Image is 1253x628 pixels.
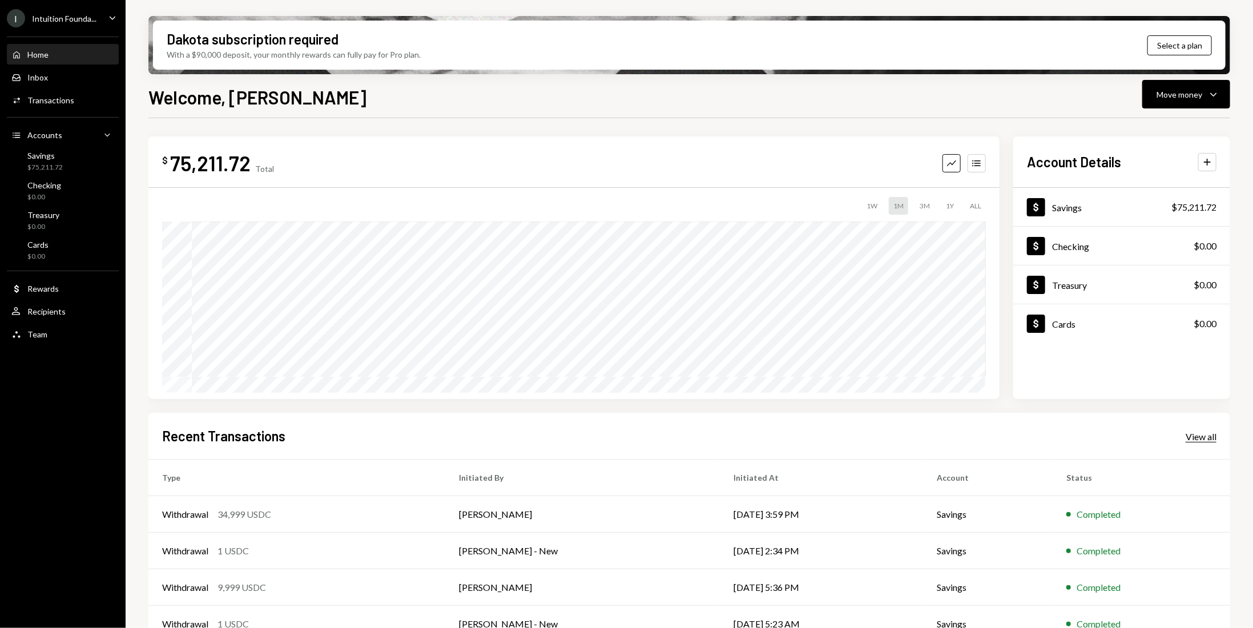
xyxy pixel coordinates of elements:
[27,180,61,190] div: Checking
[889,197,908,215] div: 1M
[720,569,924,606] td: [DATE] 5:36 PM
[7,90,119,110] a: Transactions
[27,50,49,59] div: Home
[1186,431,1216,442] div: View all
[7,44,119,65] a: Home
[167,30,339,49] div: Dakota subscription required
[1013,188,1230,226] a: Savings$75,211.72
[1194,278,1216,292] div: $0.00
[7,236,119,264] a: Cards$0.00
[27,284,59,293] div: Rewards
[27,252,49,261] div: $0.00
[27,307,66,316] div: Recipients
[720,496,924,533] td: [DATE] 3:59 PM
[217,581,266,594] div: 9,999 USDC
[217,544,249,558] div: 1 USDC
[720,533,924,569] td: [DATE] 2:34 PM
[1013,265,1230,304] a: Treasury$0.00
[1171,200,1216,214] div: $75,211.72
[862,197,882,215] div: 1W
[7,301,119,321] a: Recipients
[1013,304,1230,343] a: Cards$0.00
[1186,430,1216,442] a: View all
[7,207,119,234] a: Treasury$0.00
[445,569,720,606] td: [PERSON_NAME]
[445,496,720,533] td: [PERSON_NAME]
[148,86,366,108] h1: Welcome, [PERSON_NAME]
[7,124,119,145] a: Accounts
[924,496,1053,533] td: Savings
[27,210,59,220] div: Treasury
[27,192,61,202] div: $0.00
[1052,241,1089,252] div: Checking
[924,460,1053,496] th: Account
[162,155,168,166] div: $
[7,324,119,344] a: Team
[1142,80,1230,108] button: Move money
[720,460,924,496] th: Initiated At
[1052,202,1082,213] div: Savings
[941,197,958,215] div: 1Y
[1052,319,1075,329] div: Cards
[27,329,47,339] div: Team
[27,222,59,232] div: $0.00
[7,278,119,299] a: Rewards
[1053,460,1230,496] th: Status
[27,130,62,140] div: Accounts
[255,164,274,174] div: Total
[170,150,251,176] div: 75,211.72
[27,95,74,105] div: Transactions
[1194,239,1216,253] div: $0.00
[27,151,63,160] div: Savings
[7,9,25,27] div: I
[445,460,720,496] th: Initiated By
[27,73,48,82] div: Inbox
[162,544,208,558] div: Withdrawal
[1147,35,1212,55] button: Select a plan
[1157,88,1202,100] div: Move money
[915,197,934,215] div: 3M
[1077,581,1121,594] div: Completed
[7,67,119,87] a: Inbox
[1077,544,1121,558] div: Completed
[167,49,421,61] div: With a $90,000 deposit, your monthly rewards can fully pay for Pro plan.
[32,14,96,23] div: Intuition Founda...
[27,163,63,172] div: $75,211.72
[445,533,720,569] td: [PERSON_NAME] - New
[1194,317,1216,331] div: $0.00
[7,147,119,175] a: Savings$75,211.72
[7,177,119,204] a: Checking$0.00
[162,581,208,594] div: Withdrawal
[162,508,208,521] div: Withdrawal
[217,508,271,521] div: 34,999 USDC
[162,426,285,445] h2: Recent Transactions
[1077,508,1121,521] div: Completed
[1027,152,1121,171] h2: Account Details
[924,569,1053,606] td: Savings
[27,240,49,249] div: Cards
[1052,280,1087,291] div: Treasury
[924,533,1053,569] td: Savings
[1013,227,1230,265] a: Checking$0.00
[965,197,986,215] div: ALL
[148,460,445,496] th: Type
